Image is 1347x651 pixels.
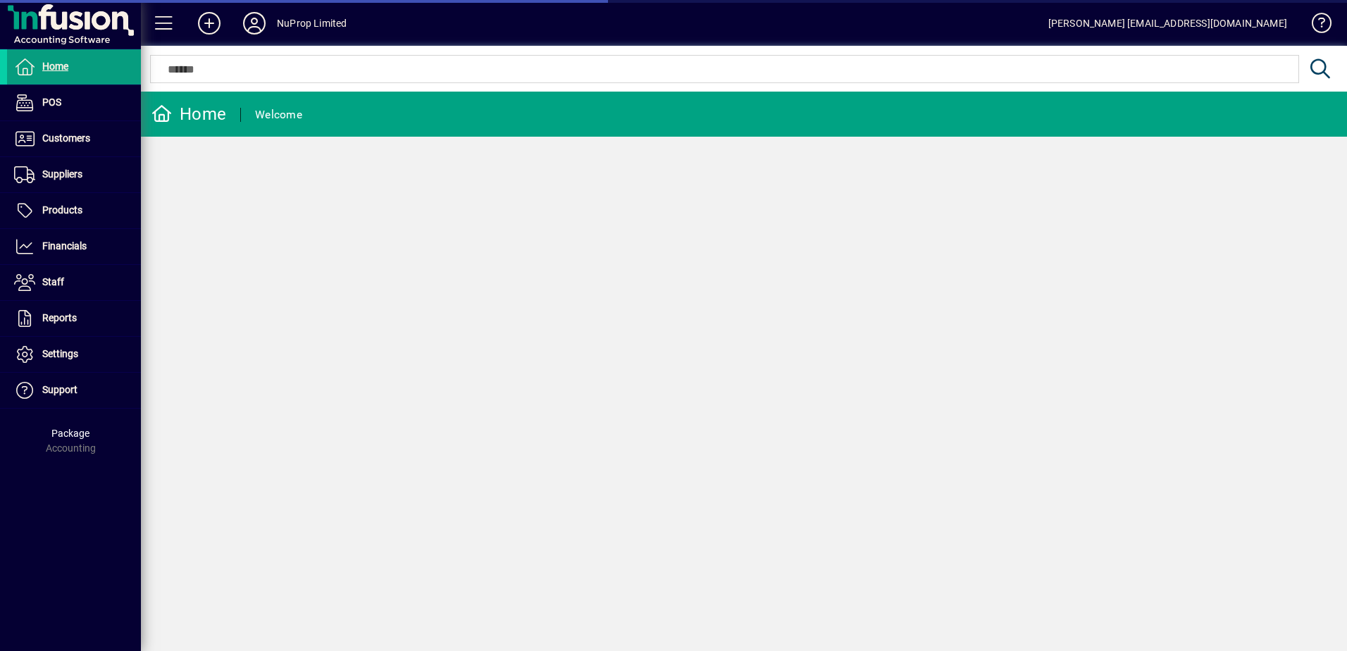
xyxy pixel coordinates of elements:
span: Package [51,428,89,439]
a: POS [7,85,141,120]
a: Products [7,193,141,228]
a: Reports [7,301,141,336]
div: Welcome [255,104,302,126]
a: Settings [7,337,141,372]
div: [PERSON_NAME] [EMAIL_ADDRESS][DOMAIN_NAME] [1048,12,1287,35]
div: Home [151,103,226,125]
span: Customers [42,132,90,144]
span: Financials [42,240,87,252]
a: Support [7,373,141,408]
span: Products [42,204,82,216]
span: Home [42,61,68,72]
a: Customers [7,121,141,156]
a: Knowledge Base [1301,3,1329,49]
span: POS [42,97,61,108]
span: Settings [42,348,78,359]
span: Staff [42,276,64,287]
span: Support [42,384,77,395]
div: NuProp Limited [277,12,347,35]
span: Suppliers [42,168,82,180]
a: Financials [7,229,141,264]
button: Add [187,11,232,36]
button: Profile [232,11,277,36]
a: Staff [7,265,141,300]
a: Suppliers [7,157,141,192]
span: Reports [42,312,77,323]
